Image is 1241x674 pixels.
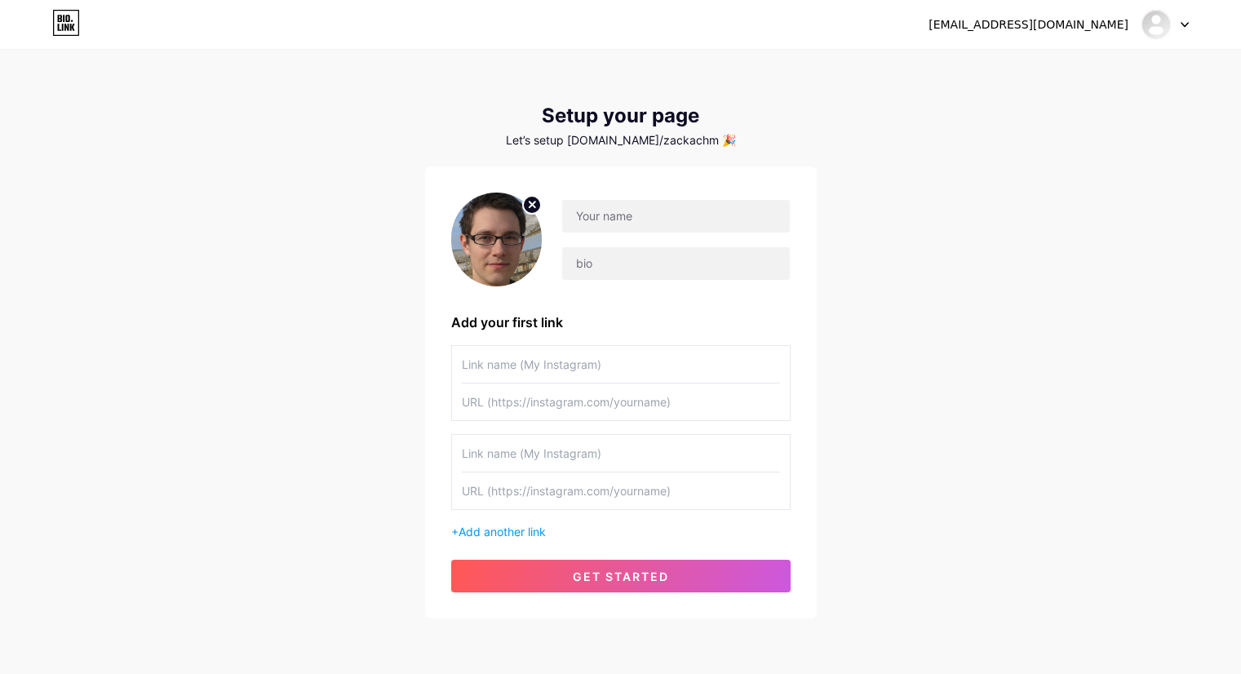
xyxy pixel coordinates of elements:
[451,313,791,332] div: Add your first link
[573,570,669,583] span: get started
[1141,9,1172,40] img: Zack Achman
[425,134,817,147] div: Let’s setup [DOMAIN_NAME]/zackachm 🎉
[462,346,780,383] input: Link name (My Instagram)
[462,384,780,420] input: URL (https://instagram.com/yourname)
[451,523,791,540] div: +
[425,104,817,127] div: Setup your page
[459,525,546,539] span: Add another link
[562,200,789,233] input: Your name
[462,435,780,472] input: Link name (My Instagram)
[562,247,789,280] input: bio
[462,472,780,509] input: URL (https://instagram.com/yourname)
[451,193,543,286] img: profile pic
[451,560,791,592] button: get started
[929,16,1128,33] div: [EMAIL_ADDRESS][DOMAIN_NAME]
